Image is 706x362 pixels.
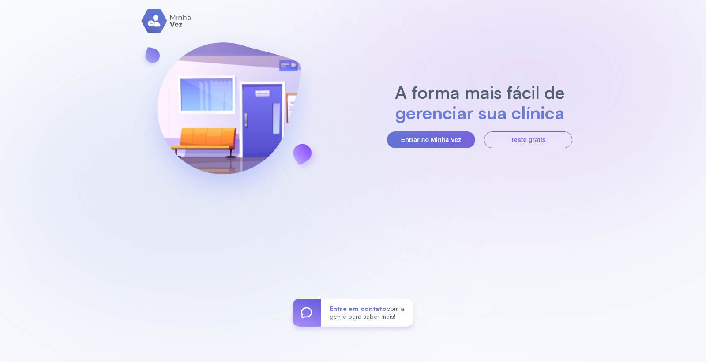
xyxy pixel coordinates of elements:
[391,102,569,123] h2: gerenciar sua clínica
[484,131,572,148] button: Teste grátis
[141,9,192,33] img: logo.svg
[391,82,569,102] h2: A forma mais fácil de
[134,19,324,211] img: banner-login.svg
[330,305,387,312] span: Entre em contato
[293,299,413,327] a: Entre em contatocom a gente para saber mais!
[321,299,413,327] div: com a gente para saber mais!
[387,131,475,148] button: Entrar no Minha Vez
